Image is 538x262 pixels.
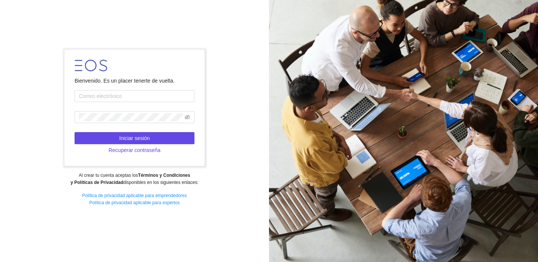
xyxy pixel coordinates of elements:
[75,60,107,71] img: LOGO
[70,173,190,185] strong: Términos y Condiciones y Políticas de Privacidad
[5,172,264,186] div: Al crear tu cuenta aceptas los disponibles en los siguientes enlaces:
[75,132,194,144] button: Iniciar sesión
[75,147,194,153] a: Recuperar contraseña
[185,114,190,120] span: eye-invisible
[109,146,161,154] span: Recuperar contraseña
[119,134,150,142] span: Iniciar sesión
[89,200,179,205] a: Política de privacidad aplicable para expertos
[82,193,187,198] a: Política de privacidad aplicable para emprendedores
[75,77,194,85] div: Bienvenido. Es un placer tenerte de vuelta.
[75,144,194,156] button: Recuperar contraseña
[75,90,194,102] input: Correo electrónico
